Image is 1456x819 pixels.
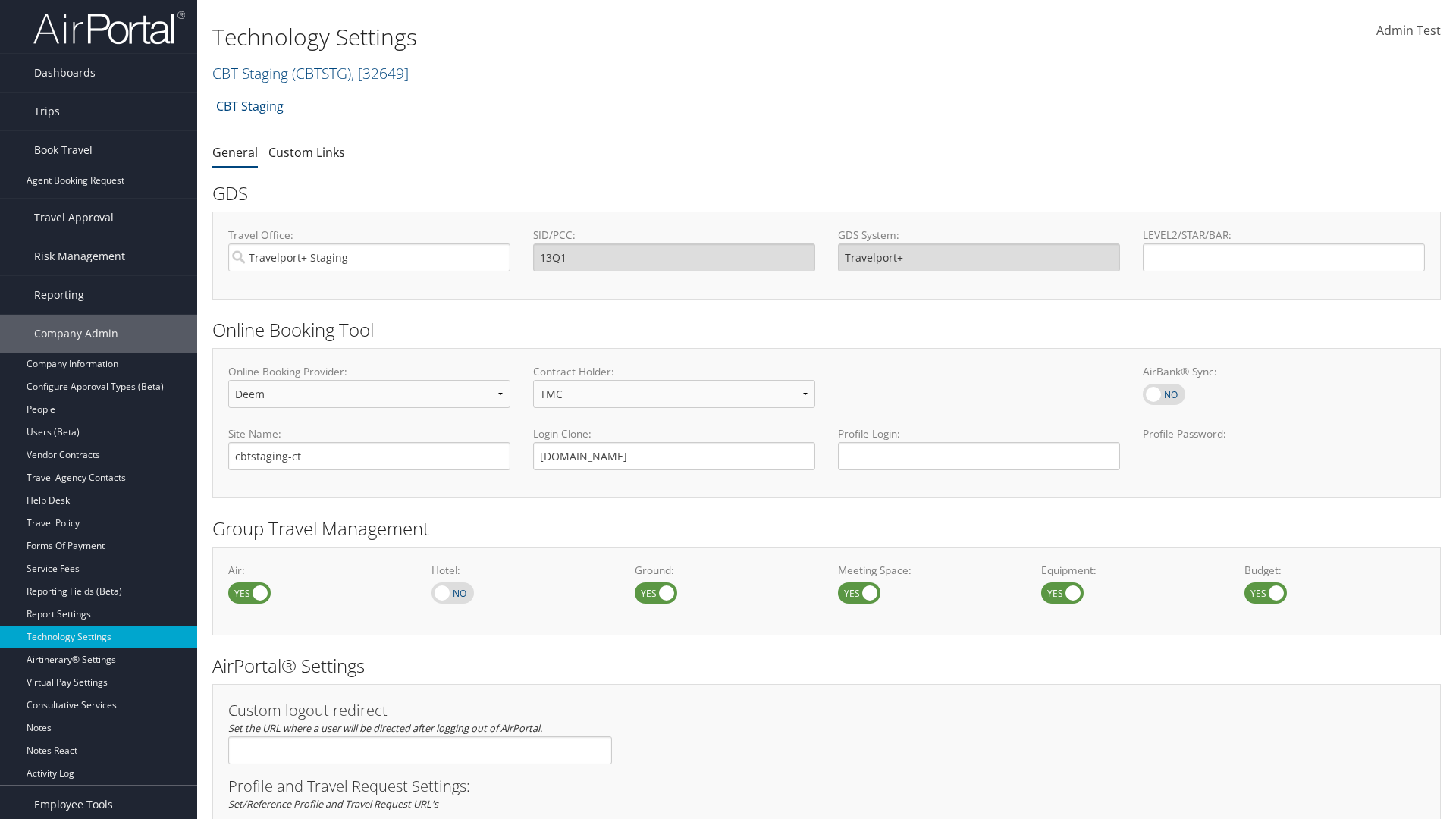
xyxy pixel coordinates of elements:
[1143,227,1425,243] label: LEVEL2/STAR/BAR:
[1143,364,1425,379] label: AirBank® Sync:
[431,563,612,578] label: Hotel:
[292,63,351,83] span: ( CBTSTG )
[34,199,114,237] span: Travel Approval
[34,93,60,130] span: Trips
[533,364,815,379] label: Contract Holder:
[33,10,185,45] img: airportal-logo.png
[838,227,1120,243] label: GDS System:
[838,563,1018,578] label: Meeting Space:
[34,131,93,169] span: Book Travel
[228,797,438,811] em: Set/Reference Profile and Travel Request URL's
[34,315,118,353] span: Company Admin
[34,276,84,314] span: Reporting
[228,779,1425,794] h3: Profile and Travel Request Settings:
[1143,384,1185,405] label: AirBank® Sync
[212,180,1429,206] h2: GDS
[228,364,510,379] label: Online Booking Provider:
[212,317,1441,343] h2: Online Booking Tool
[228,703,612,718] h3: Custom logout redirect
[228,426,510,441] label: Site Name:
[351,63,409,83] span: , [ 32649 ]
[268,144,345,161] a: Custom Links
[1244,563,1425,578] label: Budget:
[228,721,542,735] em: Set the URL where a user will be directed after logging out of AirPortal.
[212,653,1441,679] h2: AirPortal® Settings
[212,21,1031,53] h1: Technology Settings
[34,54,96,92] span: Dashboards
[635,563,815,578] label: Ground:
[1143,426,1425,469] label: Profile Password:
[533,426,815,441] label: Login Clone:
[1376,22,1441,39] span: Admin Test
[34,237,125,275] span: Risk Management
[228,563,409,578] label: Air:
[216,91,284,121] a: CBT Staging
[1041,563,1222,578] label: Equipment:
[838,442,1120,470] input: Profile Login:
[212,144,258,161] a: General
[212,516,1441,541] h2: Group Travel Management
[838,426,1120,469] label: Profile Login:
[533,227,815,243] label: SID/PCC:
[212,63,409,83] a: CBT Staging
[228,227,510,243] label: Travel Office:
[1376,8,1441,55] a: Admin Test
